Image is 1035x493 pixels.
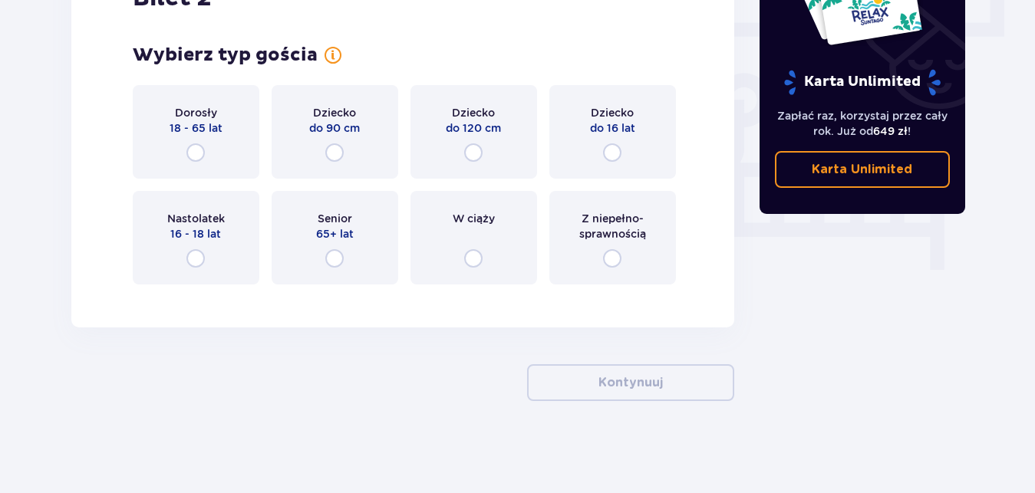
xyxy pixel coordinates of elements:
p: do 90 cm [309,120,360,136]
p: Dorosły [175,105,217,120]
p: Kontynuuj [598,374,663,391]
span: 649 zł [873,125,908,137]
p: 18 - 65 lat [170,120,222,136]
p: W ciąży [453,211,495,226]
p: Wybierz typ gościa [133,44,318,67]
p: Z niepełno­sprawnością [563,211,662,242]
p: Dziecko [313,105,356,120]
p: 65+ lat [316,226,354,242]
p: Zapłać raz, korzystaj przez cały rok. Już od ! [775,108,950,139]
p: Senior [318,211,352,226]
p: Karta Unlimited [812,161,912,178]
p: Nastolatek [167,211,225,226]
p: Karta Unlimited [783,69,942,96]
p: 16 - 18 lat [170,226,221,242]
p: Dziecko [591,105,634,120]
a: Karta Unlimited [775,151,950,188]
p: do 16 lat [590,120,635,136]
p: do 120 cm [446,120,501,136]
button: Kontynuuj [527,364,734,401]
p: Dziecko [452,105,495,120]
